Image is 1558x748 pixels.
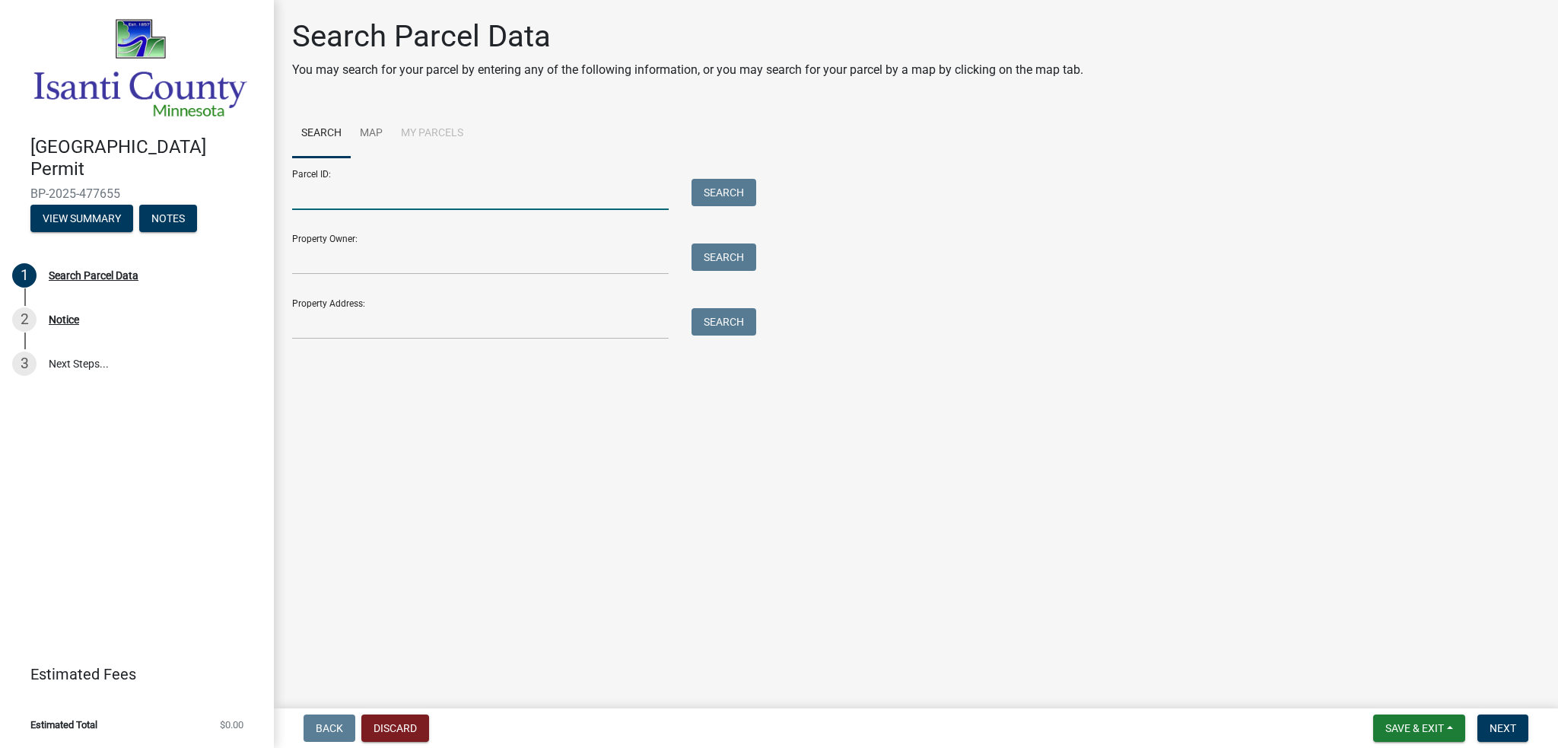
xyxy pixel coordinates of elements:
[30,136,262,180] h4: [GEOGRAPHIC_DATA] Permit
[30,720,97,730] span: Estimated Total
[692,308,756,336] button: Search
[12,263,37,288] div: 1
[12,352,37,376] div: 3
[292,18,1083,55] h1: Search Parcel Data
[30,213,133,225] wm-modal-confirm: Summary
[1490,722,1516,734] span: Next
[30,16,250,120] img: Isanti County, Minnesota
[1385,722,1444,734] span: Save & Exit
[1477,715,1528,742] button: Next
[361,715,429,742] button: Discard
[292,61,1083,79] p: You may search for your parcel by entering any of the following information, or you may search fo...
[12,659,250,689] a: Estimated Fees
[692,179,756,206] button: Search
[49,314,79,325] div: Notice
[692,243,756,271] button: Search
[1373,715,1465,742] button: Save & Exit
[139,213,197,225] wm-modal-confirm: Notes
[351,110,392,158] a: Map
[220,720,243,730] span: $0.00
[30,186,243,201] span: BP-2025-477655
[304,715,355,742] button: Back
[292,110,351,158] a: Search
[139,205,197,232] button: Notes
[30,205,133,232] button: View Summary
[12,307,37,332] div: 2
[316,722,343,734] span: Back
[49,270,138,281] div: Search Parcel Data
